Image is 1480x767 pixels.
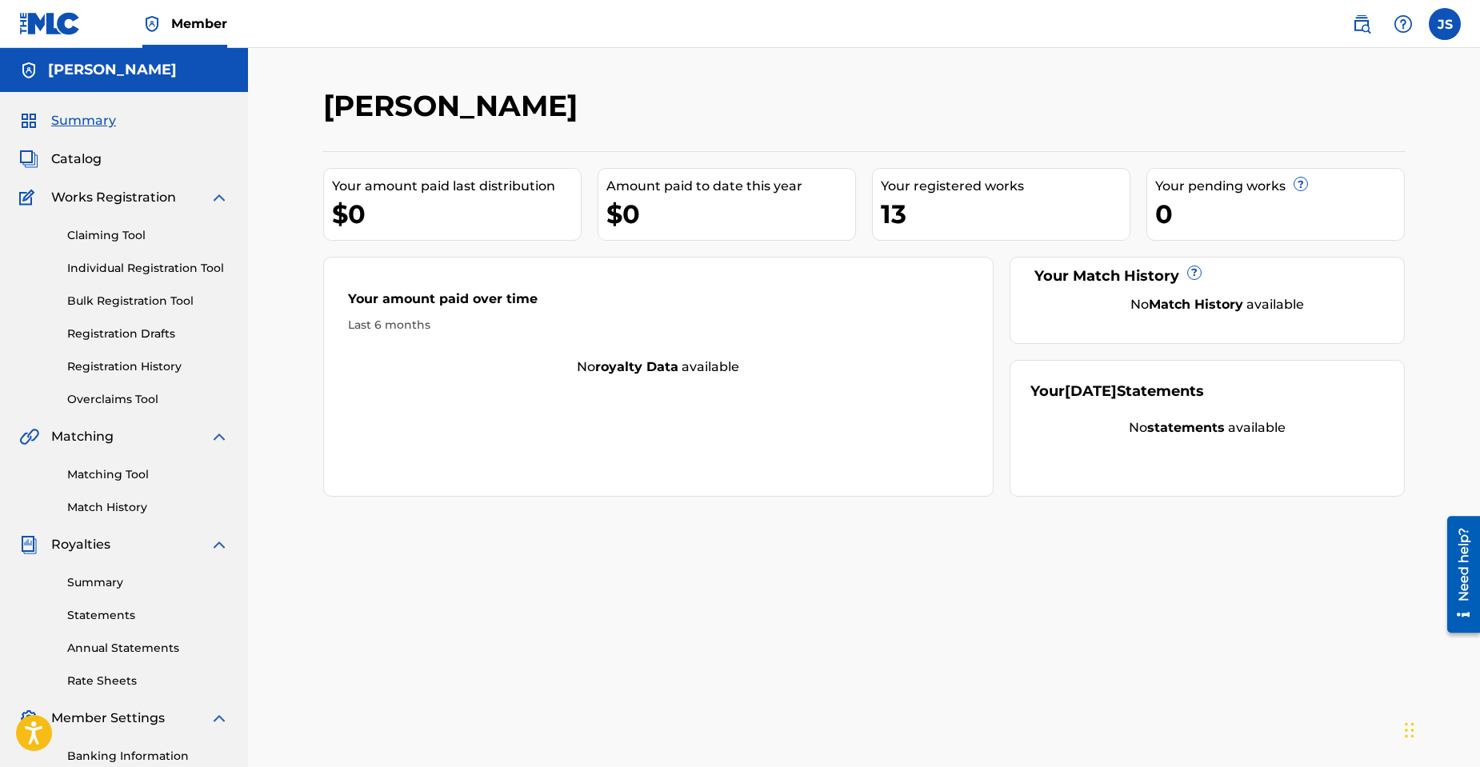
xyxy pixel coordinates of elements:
[171,14,227,33] span: Member
[51,535,110,554] span: Royalties
[67,466,229,483] a: Matching Tool
[348,290,969,317] div: Your amount paid over time
[1394,14,1413,34] img: help
[1030,381,1204,402] div: Your Statements
[1155,196,1404,232] div: 0
[67,574,229,591] a: Summary
[67,748,229,765] a: Banking Information
[67,607,229,624] a: Statements
[19,427,39,446] img: Matching
[1387,8,1419,40] div: Help
[19,12,81,35] img: MLC Logo
[323,88,586,124] h2: [PERSON_NAME]
[324,358,993,377] div: No available
[19,188,40,207] img: Works Registration
[210,709,229,728] img: expand
[1030,266,1385,287] div: Your Match History
[19,150,38,169] img: Catalog
[1429,8,1461,40] div: User Menu
[51,188,176,207] span: Works Registration
[332,177,581,196] div: Your amount paid last distribution
[67,260,229,277] a: Individual Registration Tool
[51,111,116,130] span: Summary
[67,293,229,310] a: Bulk Registration Tool
[19,709,38,728] img: Member Settings
[210,188,229,207] img: expand
[1147,420,1225,435] strong: statements
[606,196,855,232] div: $0
[19,61,38,80] img: Accounts
[1155,177,1404,196] div: Your pending works
[1346,8,1378,40] a: Public Search
[19,535,38,554] img: Royalties
[142,14,162,34] img: Top Rightsholder
[332,196,581,232] div: $0
[1188,266,1201,279] span: ?
[210,535,229,554] img: expand
[67,391,229,408] a: Overclaims Tool
[67,499,229,516] a: Match History
[19,111,38,130] img: Summary
[67,326,229,342] a: Registration Drafts
[1065,382,1117,400] span: [DATE]
[210,427,229,446] img: expand
[67,358,229,375] a: Registration History
[51,709,165,728] span: Member Settings
[1435,510,1480,639] iframe: Resource Center
[1405,706,1414,754] div: Drag
[1294,178,1307,190] span: ?
[67,673,229,689] a: Rate Sheets
[51,150,102,169] span: Catalog
[1400,690,1480,767] iframe: Chat Widget
[606,177,855,196] div: Amount paid to date this year
[881,196,1130,232] div: 13
[348,317,969,334] div: Last 6 months
[51,427,114,446] span: Matching
[1352,14,1371,34] img: search
[67,227,229,244] a: Claiming Tool
[19,150,102,169] a: CatalogCatalog
[1149,297,1243,312] strong: Match History
[1030,418,1385,437] div: No available
[67,640,229,657] a: Annual Statements
[595,359,678,374] strong: royalty data
[19,111,116,130] a: SummarySummary
[881,177,1130,196] div: Your registered works
[1050,295,1385,314] div: No available
[48,61,177,79] h5: JOHN CAMERON SANDERS IV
